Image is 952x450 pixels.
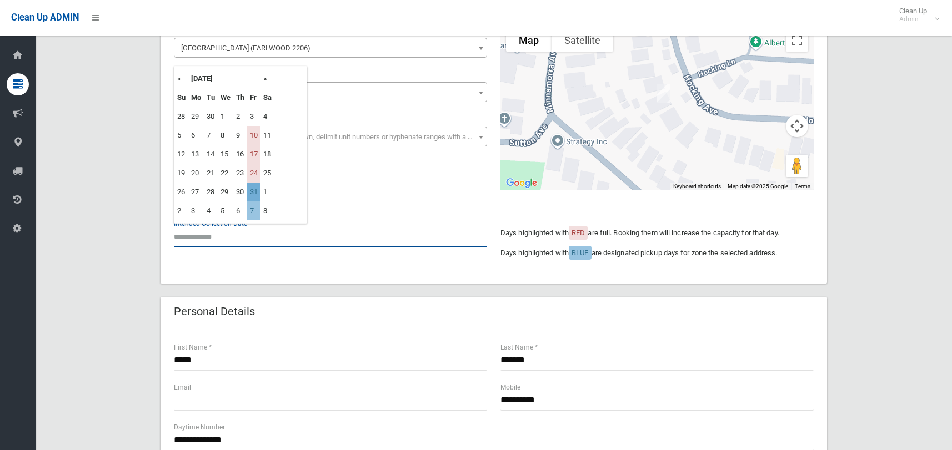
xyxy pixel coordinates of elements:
button: Keyboard shortcuts [673,183,721,190]
td: 28 [204,183,218,201]
td: 15 [218,145,233,164]
th: « [174,69,188,88]
header: Personal Details [161,301,268,322]
p: Days highlighted with are designated pickup days for zone the selected address. [500,246,814,260]
td: 1 [260,183,274,201]
span: Clean Up [894,7,938,23]
td: 2 [233,107,247,126]
th: Su [174,88,188,107]
td: 28 [174,107,188,126]
td: 1 [218,107,233,126]
div: 27 Hocking Avenue, EARLWOOD NSW 2206 [652,80,674,108]
td: 26 [174,183,188,201]
a: Open this area in Google Maps (opens a new window) [503,176,540,190]
td: 6 [233,201,247,220]
td: 2 [174,201,188,220]
th: Fr [247,88,260,107]
img: Google [503,176,540,190]
th: » [260,69,274,88]
td: 21 [204,164,218,183]
td: 30 [233,183,247,201]
td: 13 [188,145,204,164]
td: 14 [204,145,218,164]
p: Days highlighted with are full. Booking them will increase the capacity for that day. [500,226,814,240]
button: Show satellite imagery [552,29,613,52]
td: 24 [247,164,260,183]
span: RED [572,229,585,237]
th: Th [233,88,247,107]
td: 6 [188,126,204,145]
span: Hocking Avenue (EARLWOOD 2206) [174,38,487,58]
td: 11 [260,126,274,145]
td: 29 [188,107,204,126]
th: [DATE] [188,69,260,88]
td: 30 [204,107,218,126]
a: Terms (opens in new tab) [795,183,810,189]
span: Select the unit number from the dropdown, delimit unit numbers or hyphenate ranges with a comma [181,133,492,141]
span: Map data ©2025 Google [728,183,788,189]
td: 4 [260,107,274,126]
td: 7 [247,201,260,220]
td: 22 [218,164,233,183]
span: 27 [174,82,487,102]
td: 27 [188,183,204,201]
td: 18 [260,145,274,164]
span: BLUE [572,249,588,257]
button: Drag Pegman onto the map to open Street View [786,155,808,177]
td: 10 [247,126,260,145]
th: Mo [188,88,204,107]
td: 31 [247,183,260,201]
td: 3 [188,201,204,220]
td: 5 [218,201,233,220]
td: 17 [247,145,260,164]
button: Map camera controls [786,115,808,137]
td: 8 [218,126,233,145]
td: 8 [260,201,274,220]
th: Tu [204,88,218,107]
span: 27 [177,85,484,100]
td: 4 [204,201,218,220]
td: 9 [233,126,247,145]
button: Toggle fullscreen view [786,29,808,52]
td: 5 [174,126,188,145]
button: Show street map [506,29,552,52]
th: We [218,88,233,107]
td: 12 [174,145,188,164]
td: 19 [174,164,188,183]
td: 23 [233,164,247,183]
td: 3 [247,107,260,126]
span: Hocking Avenue (EARLWOOD 2206) [177,41,484,56]
small: Admin [899,15,927,23]
td: 25 [260,164,274,183]
td: 16 [233,145,247,164]
span: Clean Up ADMIN [11,12,79,23]
td: 29 [218,183,233,201]
th: Sa [260,88,274,107]
td: 20 [188,164,204,183]
td: 7 [204,126,218,145]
